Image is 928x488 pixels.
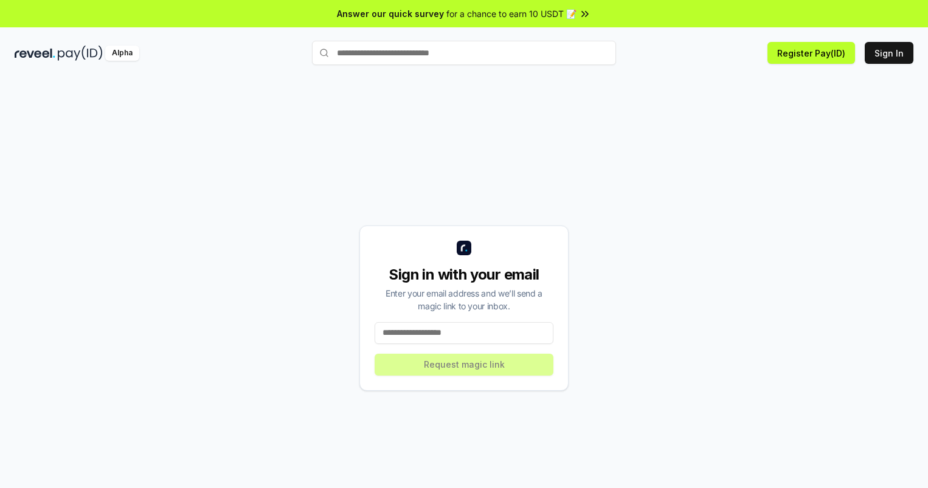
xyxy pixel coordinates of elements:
span: for a chance to earn 10 USDT 📝 [446,7,577,20]
img: pay_id [58,46,103,61]
img: reveel_dark [15,46,55,61]
button: Register Pay(ID) [767,42,855,64]
div: Alpha [105,46,139,61]
div: Enter your email address and we’ll send a magic link to your inbox. [375,287,553,312]
button: Sign In [865,42,913,64]
div: Sign in with your email [375,265,553,284]
img: logo_small [457,241,471,255]
span: Answer our quick survey [337,7,444,20]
